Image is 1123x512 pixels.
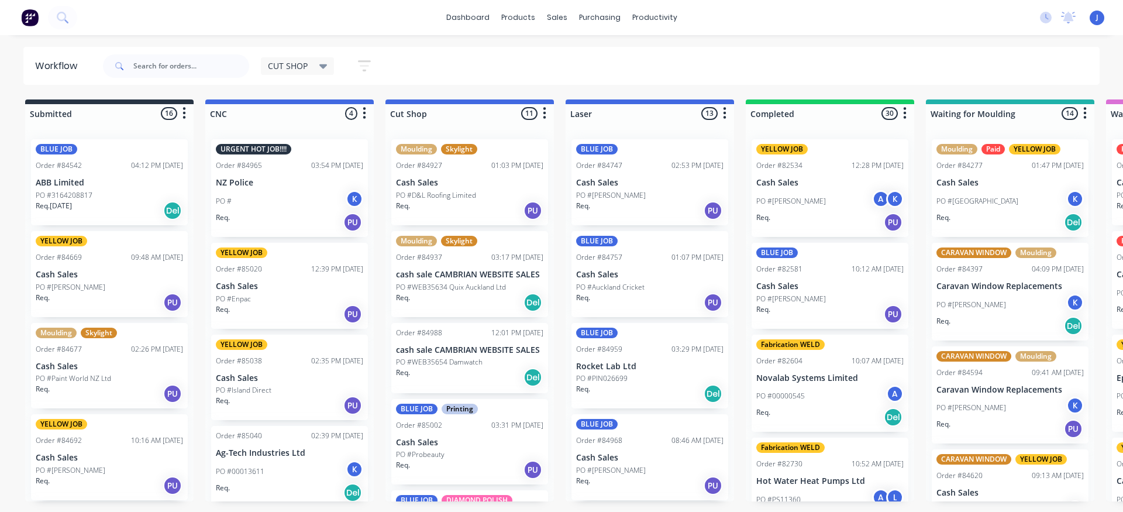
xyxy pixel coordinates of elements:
[391,139,548,225] div: MouldingSkylightOrder #8492701:03 PM [DATE]Cash SalesPO #D&L Roofing LimitedReq.PU
[936,367,983,378] div: Order #84594
[576,476,590,486] p: Req.
[1015,351,1056,362] div: Moulding
[396,345,543,355] p: cash sale CAMBRIAN WEBSITE SALES
[1066,294,1084,311] div: K
[576,144,618,154] div: BLUE JOB
[311,160,363,171] div: 03:54 PM [DATE]
[396,178,543,188] p: Cash Sales
[216,212,230,223] p: Req.
[36,419,87,429] div: YELLOW JOB
[671,160,724,171] div: 02:53 PM [DATE]
[1015,454,1067,465] div: YELLOW JOB
[523,293,542,312] div: Del
[396,328,442,338] div: Order #84988
[576,160,622,171] div: Order #84747
[671,344,724,355] div: 03:29 PM [DATE]
[756,294,826,304] p: PO #[PERSON_NAME]
[396,367,410,378] p: Req.
[396,420,442,431] div: Order #85002
[216,356,262,366] div: Order #85038
[216,339,267,350] div: YELLOW JOB
[36,144,77,154] div: BLUE JOB
[396,201,410,211] p: Req.
[872,489,890,506] div: A
[36,282,105,293] p: PO #[PERSON_NAME]
[756,476,904,486] p: Hot Water Heat Pumps Ltd
[491,160,543,171] div: 01:03 PM [DATE]
[343,213,362,232] div: PU
[216,304,230,315] p: Req.
[573,9,626,26] div: purchasing
[576,201,590,211] p: Req.
[936,281,1084,291] p: Caravan Window Replacements
[396,449,445,460] p: PO #Probeauty
[1064,420,1083,438] div: PU
[163,384,182,403] div: PU
[36,453,183,463] p: Cash Sales
[36,465,105,476] p: PO #[PERSON_NAME]
[932,243,1088,341] div: CARAVAN WINDOWMouldingOrder #8439704:09 PM [DATE]Caravan Window ReplacementsPO #[PERSON_NAME]KReq...
[756,281,904,291] p: Cash Sales
[571,323,728,409] div: BLUE JOBOrder #8495903:29 PM [DATE]Rocket Lab LtdPO #PIN026699Req.Del
[886,385,904,403] div: A
[1032,367,1084,378] div: 09:41 AM [DATE]
[576,282,645,293] p: PO #Auckland Cricket
[216,431,262,441] div: Order #85040
[756,373,904,383] p: Novalab Systems Limited
[36,236,87,246] div: YELLOW JOB
[396,282,506,293] p: PO #WEB35634 Quix Auckland Ltd
[36,344,82,355] div: Order #84677
[1064,213,1083,232] div: Del
[35,59,83,73] div: Workflow
[756,178,904,188] p: Cash Sales
[396,160,442,171] div: Order #84927
[216,396,230,406] p: Req.
[756,212,770,223] p: Req.
[216,248,267,258] div: YELLOW JOB
[391,323,548,393] div: Order #8498812:01 PM [DATE]cash sale CAMBRIAN WEBSITE SALESPO #WEB35654 DamwatchReq.Del
[756,160,802,171] div: Order #82534
[936,470,983,481] div: Order #84620
[216,178,363,188] p: NZ Police
[1066,190,1084,208] div: K
[756,248,798,258] div: BLUE JOB
[163,201,182,220] div: Del
[216,466,264,477] p: PO #00013611
[36,190,92,201] p: PO #3164208817
[981,144,1005,154] div: Paid
[936,178,1084,188] p: Cash Sales
[491,328,543,338] div: 12:01 PM [DATE]
[936,196,1018,207] p: PO #[GEOGRAPHIC_DATA]
[571,139,728,225] div: BLUE JOBOrder #8474702:53 PM [DATE]Cash SalesPO #[PERSON_NAME]Req.PU
[36,373,111,384] p: PO #Paint World NZ Ltd
[211,139,368,237] div: URGENT HOT JOB!!!!Order #8496503:54 PM [DATE]NZ PolicePO #KReq.PU
[1032,160,1084,171] div: 01:47 PM [DATE]
[576,293,590,303] p: Req.
[576,190,646,201] p: PO #[PERSON_NAME]
[396,460,410,470] p: Req.
[216,264,262,274] div: Order #85020
[541,9,573,26] div: sales
[523,368,542,387] div: Del
[396,357,483,367] p: PO #WEB35654 Damwatch
[491,252,543,263] div: 03:17 PM [DATE]
[523,461,542,479] div: PU
[1032,264,1084,274] div: 04:09 PM [DATE]
[932,346,1088,444] div: CARAVAN WINDOWMouldingOrder #8459409:41 AM [DATE]Caravan Window ReplacementsPO #[PERSON_NAME]KReq.PU
[852,160,904,171] div: 12:28 PM [DATE]
[36,362,183,372] p: Cash Sales
[756,196,826,207] p: PO #[PERSON_NAME]
[133,54,249,78] input: Search for orders...
[884,305,902,324] div: PU
[216,144,291,154] div: URGENT HOT JOB!!!!
[936,144,977,154] div: Moulding
[756,391,805,401] p: PO #00000545
[1032,470,1084,481] div: 09:13 AM [DATE]
[936,212,950,223] p: Req.
[756,407,770,418] p: Req.
[216,373,363,383] p: Cash Sales
[216,196,232,207] p: PO #
[936,488,1084,498] p: Cash Sales
[311,264,363,274] div: 12:39 PM [DATE]
[31,323,188,409] div: MouldingSkylightOrder #8467702:26 PM [DATE]Cash SalesPO #Paint World NZ LtdReq.PU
